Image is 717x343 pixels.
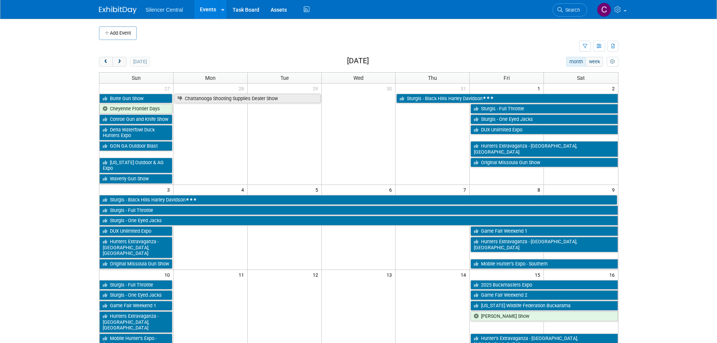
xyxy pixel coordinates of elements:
span: 15 [534,270,543,279]
span: Sat [577,75,585,81]
span: Silencer Central [146,7,183,13]
span: 11 [238,270,247,279]
a: Hunters Extravaganza - [GEOGRAPHIC_DATA], [GEOGRAPHIC_DATA] [470,237,618,252]
span: 4 [241,185,247,194]
a: Sturgis - One Eyed Jacks [470,114,618,124]
span: 14 [460,270,469,279]
span: 31 [460,84,469,93]
a: Sturgis - Full Throttle [99,280,172,290]
a: Cheyenne Frontier Days [99,104,172,114]
span: 30 [386,84,395,93]
a: Conroe Gun and Knife Show [99,114,172,124]
a: Original Missoula Gun Show [470,158,618,168]
span: Search [563,7,580,13]
a: Butte Gun Show [99,94,172,104]
a: Sturgis - One Eyed Jacks [99,290,172,300]
span: 8 [537,185,543,194]
a: DUX Unlimited Expo [470,125,618,135]
button: myCustomButton [607,57,618,67]
a: Sturgis - Black Hills Harley Davidson [396,94,618,104]
img: Cade Cox [597,3,611,17]
a: Search [553,3,587,17]
span: 16 [609,270,618,279]
a: Waverly Gun Show [99,174,172,184]
a: Delta Waterfowl Duck Hunters Expo [99,125,172,140]
span: Wed [353,75,364,81]
span: 12 [312,270,321,279]
a: Mobile Hunter’s Expo - Southern [470,259,618,269]
a: Game Fair Weekend 1 [99,301,172,311]
span: 27 [164,84,173,93]
a: DUX Unlimited Expo [99,226,172,236]
span: 1 [537,84,543,93]
button: month [566,57,586,67]
a: Original Missoula Gun Show [99,259,172,269]
span: Tue [280,75,289,81]
a: GON GA Outdoor Blast [99,141,172,151]
button: Add Event [99,26,137,40]
span: Mon [205,75,216,81]
span: Fri [504,75,510,81]
span: Thu [428,75,437,81]
a: Sturgis - Full Throttle [470,104,618,114]
a: Game Fair Weekend 2 [470,290,618,300]
button: prev [99,57,113,67]
i: Personalize Calendar [610,59,615,64]
span: 5 [315,185,321,194]
a: Hunters Extravaganza - [GEOGRAPHIC_DATA], [GEOGRAPHIC_DATA] [99,237,172,258]
span: 9 [611,185,618,194]
a: Sturgis - Black Hills Harley Davidson [99,195,617,205]
a: Chattanooga Shooting Supplies Dealer Show [174,94,321,104]
span: Sun [132,75,141,81]
h2: [DATE] [347,57,369,65]
span: 13 [386,270,395,279]
span: 10 [164,270,173,279]
a: [US_STATE] Wildlife Federation Buckarama [470,301,618,311]
span: 28 [238,84,247,93]
img: ExhibitDay [99,6,137,14]
a: [PERSON_NAME] Show [470,311,618,321]
a: Hunters Extravaganza - [GEOGRAPHIC_DATA], [GEOGRAPHIC_DATA] [99,311,172,333]
button: next [113,57,126,67]
a: Game Fair Weekend 1 [470,226,618,236]
span: 6 [388,185,395,194]
a: 2025 Buckmasters Expo [470,280,618,290]
span: 29 [312,84,321,93]
span: 2 [611,84,618,93]
a: Sturgis - One Eyed Jacks [99,216,618,226]
a: [US_STATE] Outdoor & AG Expo [99,158,172,173]
span: 7 [463,185,469,194]
button: week [586,57,603,67]
button: [DATE] [130,57,150,67]
span: 3 [166,185,173,194]
a: Hunters Extravaganza - [GEOGRAPHIC_DATA], [GEOGRAPHIC_DATA] [470,141,618,157]
a: Sturgis - Full Throttle [99,206,618,215]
